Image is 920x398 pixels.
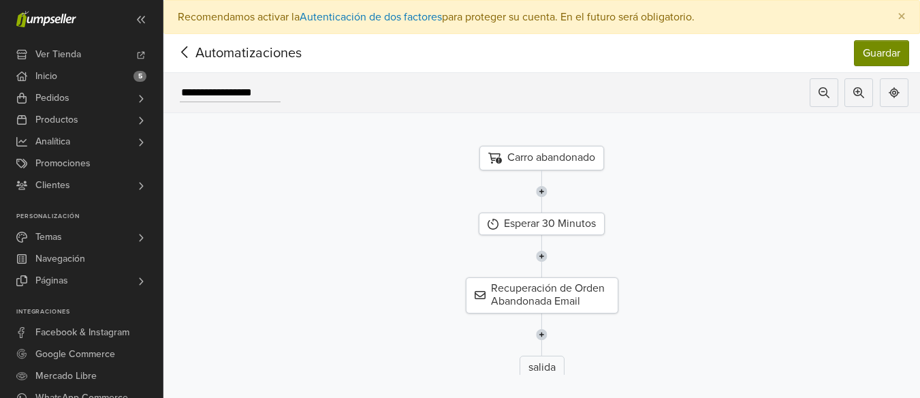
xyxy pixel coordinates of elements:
span: Páginas [35,270,68,292]
span: Pedidos [35,87,69,109]
span: Facebook & Instagram [35,322,129,343]
a: Autenticación de dos factores [300,10,442,24]
img: line-7960e5f4d2b50ad2986e.svg [536,313,548,356]
span: 5 [133,71,146,82]
span: Ver Tienda [35,44,81,65]
span: Analítica [35,131,70,153]
div: salida [520,356,565,380]
span: Mercado Libre [35,365,97,387]
p: Personalización [16,213,163,221]
img: line-7960e5f4d2b50ad2986e.svg [536,235,548,277]
span: Automatizaciones [174,43,281,63]
span: Promociones [35,153,91,174]
div: Recuperación de Orden Abandonada Email [466,277,618,313]
p: Integraciones [16,308,163,316]
button: Guardar [854,40,909,66]
div: Carro abandonado [479,146,604,170]
div: Esperar 30 Minutos [479,213,605,235]
span: Navegación [35,248,85,270]
button: Close [884,1,919,33]
span: Google Commerce [35,343,115,365]
span: Temas [35,226,62,248]
span: Inicio [35,65,57,87]
img: line-7960e5f4d2b50ad2986e.svg [536,170,548,213]
span: Clientes [35,174,70,196]
span: Productos [35,109,78,131]
span: × [898,7,906,27]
